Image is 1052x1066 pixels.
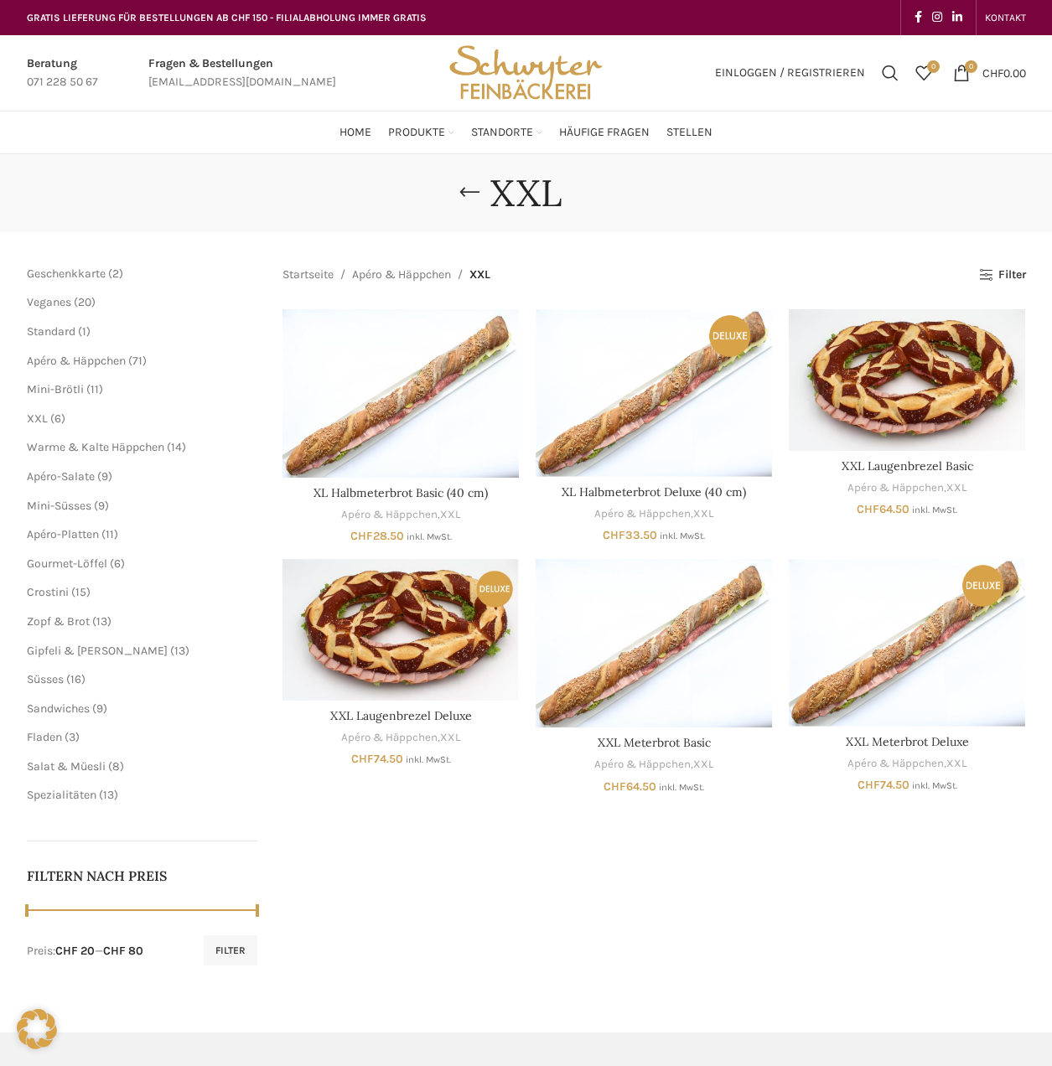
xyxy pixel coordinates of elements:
div: Meine Wunschliste [907,56,941,90]
div: , [789,480,1025,496]
div: Main navigation [18,116,1034,149]
a: XL Halbmeterbrot Deluxe (40 cm) [562,484,746,499]
span: 16 [70,672,81,686]
span: Sandwiches [27,701,90,716]
a: XL Halbmeterbrot Basic (40 cm) [282,309,519,478]
a: Zopf & Brot [27,614,90,629]
span: 6 [114,556,121,571]
span: CHF 80 [103,944,143,958]
span: CHF [982,65,1003,80]
div: , [282,730,519,746]
a: Standard [27,324,75,339]
a: Standorte [471,116,542,149]
a: XXL Laugenbrezel Deluxe [282,559,519,701]
a: XXL [946,756,966,772]
h5: Filtern nach Preis [27,867,258,885]
a: 0 [907,56,941,90]
div: , [536,506,772,522]
span: 6 [54,411,61,426]
span: Home [339,125,371,141]
small: inkl. MwSt. [407,531,452,542]
span: CHF 20 [55,944,95,958]
span: Stellen [666,125,713,141]
span: CHF [857,502,879,516]
a: Süsses [27,672,64,686]
a: Apéro & Häppchen [27,354,126,368]
a: Site logo [443,65,608,79]
span: 9 [98,499,105,513]
span: CHF [351,752,374,766]
span: 8 [112,759,120,774]
a: Apéro & Häppchen [352,266,451,284]
a: XL Halbmeterbrot Basic (40 cm) [314,485,488,500]
a: Apéro-Salate [27,469,95,484]
div: Secondary navigation [977,1,1034,34]
a: Produkte [388,116,454,149]
span: 9 [101,469,108,484]
a: XXL [440,730,460,746]
a: Apéro-Platten [27,527,99,541]
img: Bäckerei Schwyter [443,35,608,111]
span: 3 [69,730,75,744]
span: Produkte [388,125,445,141]
a: Spezialitäten [27,788,96,802]
a: Veganes [27,295,71,309]
span: GRATIS LIEFERUNG FÜR BESTELLUNGEN AB CHF 150 - FILIALABHOLUNG IMMER GRATIS [27,12,427,23]
bdi: 33.50 [603,528,657,542]
a: XXL Meterbrot Deluxe [846,734,969,749]
button: Filter [204,935,257,965]
a: Suchen [873,56,907,90]
span: Einloggen / Registrieren [715,67,865,79]
small: inkl. MwSt. [659,782,704,793]
a: XXL Meterbrot Basic [536,559,772,727]
a: Apéro & Häppchen [847,756,944,772]
a: Apéro & Häppchen [847,480,944,496]
div: , [789,756,1025,772]
small: inkl. MwSt. [912,780,957,791]
span: KONTAKT [985,12,1026,23]
a: Crostini [27,585,69,599]
span: 1 [82,324,86,339]
a: XXL Laugenbrezel Basic [842,458,973,473]
a: Go back [448,176,490,210]
span: 15 [75,585,86,599]
span: 13 [96,614,107,629]
a: Gourmet-Löffel [27,556,107,571]
div: Preis: — [27,943,143,960]
span: 13 [174,644,185,658]
span: Fladen [27,730,62,744]
a: Apéro & Häppchen [594,506,691,522]
a: Salat & Müesli [27,759,106,774]
a: Mini-Brötli [27,382,84,396]
span: 20 [78,295,91,309]
a: Mini-Süsses [27,499,91,513]
span: 13 [103,788,114,802]
span: Häufige Fragen [559,125,650,141]
a: XXL Meterbrot Basic [598,735,711,750]
a: Geschenkkarte [27,266,106,281]
span: XXL [469,266,490,284]
span: 2 [112,266,119,281]
a: Warme & Kalte Häppchen [27,440,164,454]
span: XXL [27,411,48,426]
a: Startseite [282,266,334,284]
a: XXL [693,506,713,522]
a: XXL [946,480,966,496]
bdi: 74.50 [351,752,403,766]
bdi: 74.50 [858,778,909,792]
span: Standorte [471,125,533,141]
a: XXL Laugenbrezel Deluxe [330,708,472,723]
a: XXL Meterbrot Deluxe [789,559,1025,726]
a: XXL [440,507,460,523]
